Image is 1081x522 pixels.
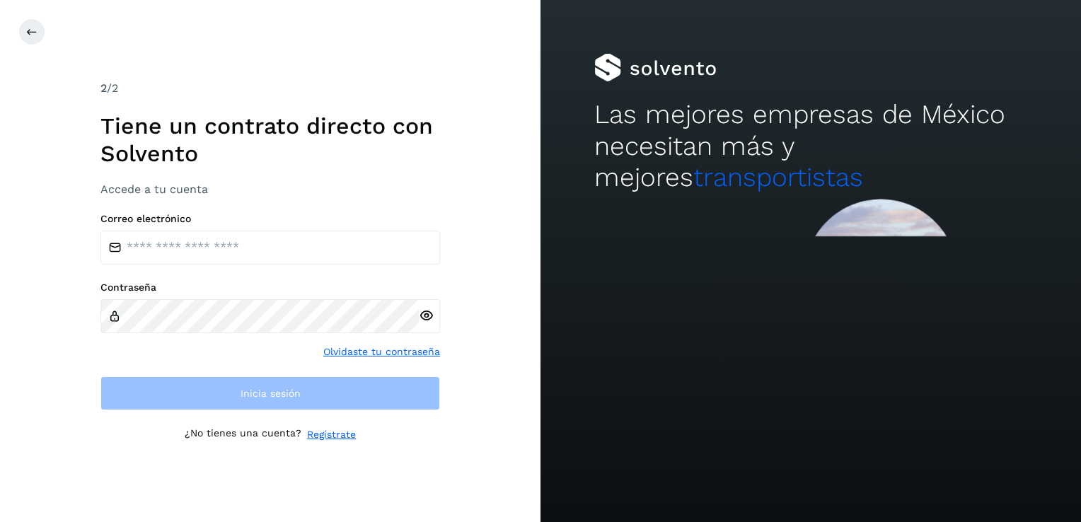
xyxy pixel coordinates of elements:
span: Inicia sesión [241,388,301,398]
h3: Accede a tu cuenta [100,182,440,196]
span: 2 [100,81,107,95]
button: Inicia sesión [100,376,440,410]
label: Contraseña [100,282,440,294]
a: Regístrate [307,427,356,442]
label: Correo electrónico [100,213,440,225]
h1: Tiene un contrato directo con Solvento [100,112,440,167]
a: Olvidaste tu contraseña [323,344,440,359]
h2: Las mejores empresas de México necesitan más y mejores [594,99,1027,193]
div: /2 [100,80,440,97]
span: transportistas [693,162,863,192]
p: ¿No tienes una cuenta? [185,427,301,442]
